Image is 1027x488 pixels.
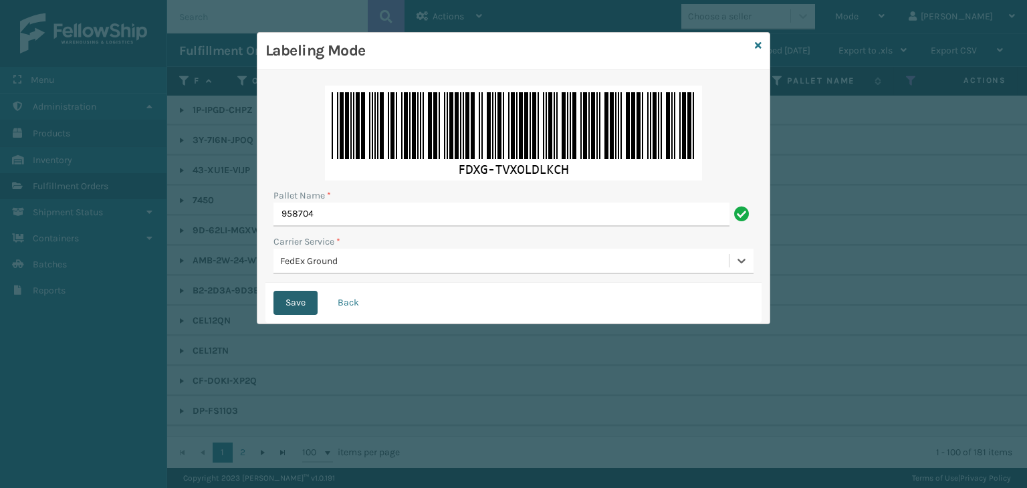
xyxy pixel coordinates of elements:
img: MCbBpwAAAAZJREFUAwCDieRM4hJp5wAAAABJRU5ErkJggg== [325,86,702,180]
h3: Labeling Mode [265,41,750,61]
label: Carrier Service [273,235,340,249]
button: Back [326,291,371,315]
div: FedEx Ground [280,254,730,268]
button: Save [273,291,318,315]
label: Pallet Name [273,189,331,203]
